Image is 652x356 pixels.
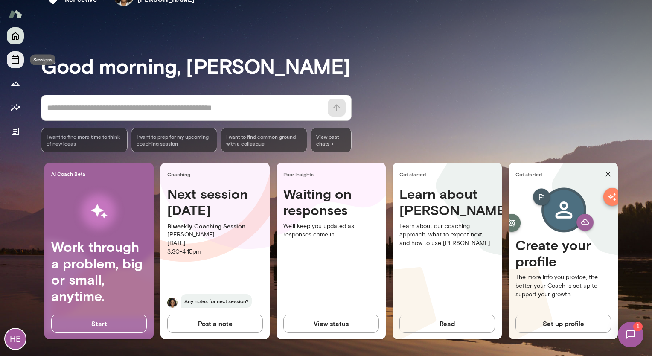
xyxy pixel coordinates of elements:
[399,315,495,333] button: Read
[5,329,26,349] div: HE
[167,315,263,333] button: Post a note
[7,75,24,92] button: Growth Plan
[7,123,24,140] button: Documents
[51,315,147,333] button: Start
[515,315,611,333] button: Set up profile
[41,128,128,152] div: I want to find more time to think of new ideas
[283,171,382,178] span: Peer Insights
[167,222,263,231] p: Biweekly Coaching Session
[515,171,602,178] span: Get started
[167,186,263,219] h4: Next session [DATE]
[519,186,608,237] img: Create profile
[181,294,252,308] span: Any notes for next session?
[167,231,263,239] p: [PERSON_NAME]
[41,54,652,78] h3: Good morning, [PERSON_NAME]
[515,273,611,299] p: The more info you provide, the better your Coach is set up to support your growth.
[167,298,178,308] img: Cheryl
[399,171,498,178] span: Get started
[47,133,122,147] span: I want to find more time to think of new ideas
[226,133,302,147] span: I want to find common ground with a colleague
[399,222,495,248] p: Learn about our coaching approach, what to expect next, and how to use [PERSON_NAME].
[9,6,22,22] img: Mento
[283,186,379,219] h4: Waiting on responses
[167,171,266,178] span: Coaching
[137,133,212,147] span: I want to prep for my upcoming coaching session
[61,184,137,239] img: AI Workflows
[7,27,24,44] button: Home
[167,248,263,256] p: 3:30 - 4:15pm
[7,99,24,116] button: Insights
[51,239,147,304] h4: Work through a problem, big or small, anytime.
[7,51,24,68] button: Sessions
[221,128,307,152] div: I want to find common ground with a colleague
[51,170,150,177] span: AI Coach Beta
[515,237,611,270] h4: Create your profile
[283,222,379,239] p: We'll keep you updated as responses come in.
[131,128,218,152] div: I want to prep for my upcoming coaching session
[283,315,379,333] button: View status
[30,55,55,65] div: Sessions
[311,128,352,152] span: View past chats ->
[167,239,263,248] p: [DATE]
[399,186,495,219] h4: Learn about [PERSON_NAME]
